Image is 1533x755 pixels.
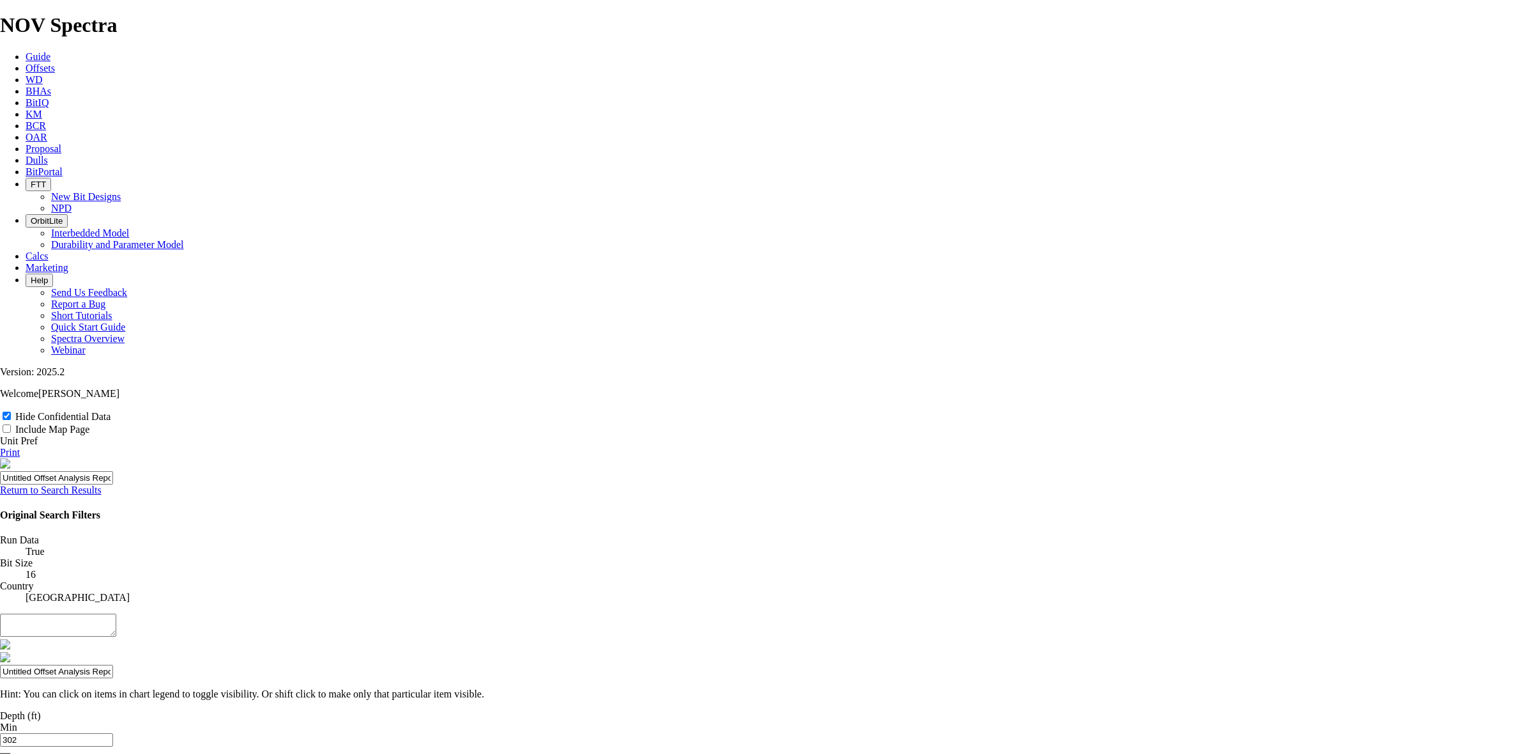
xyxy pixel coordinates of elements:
a: Guide [26,51,50,62]
a: Proposal [26,143,61,154]
a: Marketing [26,262,68,273]
a: BCR [26,120,46,131]
a: OAR [26,132,47,143]
a: Report a Bug [51,299,105,309]
span: OrbitLite [31,216,63,226]
dd: 16 [26,569,1533,580]
a: NPD [51,203,72,214]
a: Short Tutorials [51,310,112,321]
button: Help [26,274,53,287]
label: Include Map Page [15,424,89,435]
label: Hide Confidential Data [15,411,111,422]
span: Help [31,276,48,285]
a: KM [26,109,42,120]
a: Durability and Parameter Model [51,239,184,250]
button: FTT [26,178,51,191]
a: WD [26,74,43,85]
a: BitPortal [26,166,63,177]
a: New Bit Designs [51,191,121,202]
a: BHAs [26,86,51,97]
a: Interbedded Model [51,228,129,238]
span: [PERSON_NAME] [38,388,119,399]
a: Offsets [26,63,55,74]
a: Send Us Feedback [51,287,127,298]
a: Calcs [26,251,49,261]
dd: [GEOGRAPHIC_DATA] [26,592,1533,603]
a: Webinar [51,345,86,355]
a: Spectra Overview [51,333,125,344]
span: FTT [31,180,46,189]
a: Dulls [26,155,48,166]
dd: True [26,546,1533,557]
button: OrbitLite [26,214,68,228]
a: BitIQ [26,97,49,108]
a: Quick Start Guide [51,322,125,332]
